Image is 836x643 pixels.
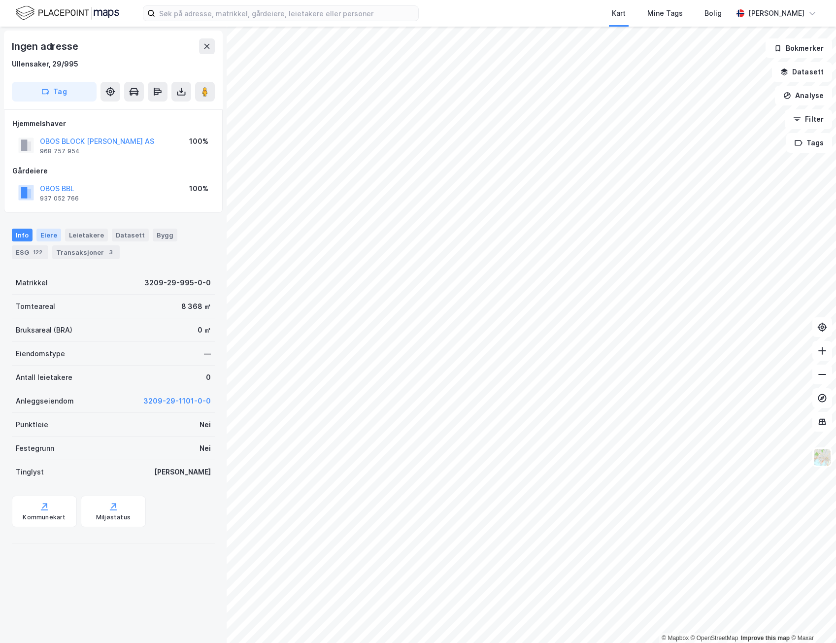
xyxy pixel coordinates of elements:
[813,448,832,467] img: Z
[12,245,48,259] div: ESG
[772,62,832,82] button: Datasett
[65,229,108,241] div: Leietakere
[16,442,54,454] div: Festegrunn
[647,7,683,19] div: Mine Tags
[154,466,211,478] div: [PERSON_NAME]
[112,229,149,241] div: Datasett
[144,277,211,289] div: 3209-29-995-0-0
[662,635,689,642] a: Mapbox
[16,348,65,360] div: Eiendomstype
[16,372,72,383] div: Antall leietakere
[766,38,832,58] button: Bokmerker
[143,395,211,407] button: 3209-29-1101-0-0
[786,133,832,153] button: Tags
[775,86,832,105] button: Analyse
[200,442,211,454] div: Nei
[612,7,626,19] div: Kart
[16,419,48,431] div: Punktleie
[40,195,79,203] div: 937 052 766
[204,348,211,360] div: —
[741,635,790,642] a: Improve this map
[787,596,836,643] iframe: Chat Widget
[36,229,61,241] div: Eiere
[12,118,214,130] div: Hjemmelshaver
[787,596,836,643] div: Kontrollprogram for chat
[16,466,44,478] div: Tinglyst
[153,229,177,241] div: Bygg
[189,135,208,147] div: 100%
[189,183,208,195] div: 100%
[704,7,722,19] div: Bolig
[16,4,119,22] img: logo.f888ab2527a4732fd821a326f86c7f29.svg
[206,372,211,383] div: 0
[691,635,738,642] a: OpenStreetMap
[16,301,55,312] div: Tomteareal
[200,419,211,431] div: Nei
[12,38,80,54] div: Ingen adresse
[155,6,418,21] input: Søk på adresse, matrikkel, gårdeiere, leietakere eller personer
[181,301,211,312] div: 8 368 ㎡
[198,324,211,336] div: 0 ㎡
[16,324,72,336] div: Bruksareal (BRA)
[12,82,97,102] button: Tag
[12,58,78,70] div: Ullensaker, 29/995
[52,245,120,259] div: Transaksjoner
[12,229,33,241] div: Info
[106,247,116,257] div: 3
[40,147,80,155] div: 968 757 954
[96,513,131,521] div: Miljøstatus
[785,109,832,129] button: Filter
[748,7,804,19] div: [PERSON_NAME]
[16,395,74,407] div: Anleggseiendom
[31,247,44,257] div: 122
[23,513,66,521] div: Kommunekart
[12,165,214,177] div: Gårdeiere
[16,277,48,289] div: Matrikkel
